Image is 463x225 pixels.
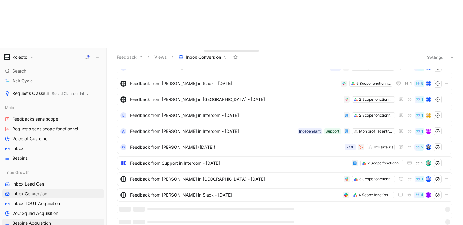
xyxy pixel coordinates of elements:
button: Inbox Conversion [176,53,230,62]
span: Inbox TOUT Acquisition [12,201,60,207]
a: Ask Cycle [2,76,104,85]
div: R [426,193,431,197]
a: Inbox [2,144,104,153]
a: LFeedback from [PERSON_NAME] in Intercom - [DATE]2 Scope fonctionnels1avatar [117,109,452,122]
img: logo [120,160,126,166]
button: 2 [414,160,424,167]
a: logoFeedback from [PERSON_NAME] in [GEOGRAPHIC_DATA] - [DATE]2 Scope fonctionnels1Q [117,93,452,106]
a: Besoins [2,154,104,163]
span: 1 [421,98,423,101]
a: Requests sans scope fonctionnel [2,124,104,133]
div: 2 Scope fonctionnels [359,112,393,118]
button: 4 [414,192,424,198]
a: logoFeedback from [PERSON_NAME] in Slack - [DATE]5 Scope fonctionnels15avatar [117,77,452,90]
a: logoFeedback from [PERSON_NAME] in [GEOGRAPHIC_DATA] - [DATE]3 Scope fonctionnels1avatar [117,172,452,186]
span: 1 [410,82,412,85]
button: 1 [403,80,413,87]
span: Feedback from [PERSON_NAME] in Slack - [DATE] [130,80,338,87]
div: A [120,128,126,134]
a: Inbox TOUT Acquisition [2,199,104,208]
img: avatar [426,177,431,181]
img: avatar [426,81,431,86]
div: Tribe Growth [2,168,104,177]
span: 1 [421,129,423,133]
button: KolectoKolecto [2,53,35,62]
div: 5 Scope fonctionnels [356,81,391,87]
a: AFeedback from [PERSON_NAME] in Intercom - [DATE]Mon profil et entrepriseSupportIndépendant1M [117,125,452,138]
span: Feedback from [PERSON_NAME] ([DATE]) [130,144,343,151]
img: logo [120,96,126,103]
img: logo [120,192,126,198]
span: Requests Classeur [12,90,89,97]
div: Q [426,97,431,102]
button: 1 [415,96,424,103]
a: logoFeedback from [PERSON_NAME] in Slack - [DATE]4 Scope fonctionnels4R [117,188,452,202]
button: 1 [415,128,424,135]
span: Search [12,67,26,75]
div: Mon profil et entreprise [359,128,393,134]
div: Indépendant [299,128,321,134]
a: Inbox Conversion [2,189,104,198]
a: OFeedback from [PERSON_NAME] ([DATE])UtilisateursPME2avatar [117,141,452,154]
div: Utilisateurs [374,144,393,150]
span: Requests sans scope fonctionnel [12,126,78,132]
span: VoC Squad Acquisition [12,210,58,216]
span: 1 [421,177,423,181]
span: Voice of Customer [12,136,49,142]
span: 4 [421,193,423,197]
div: M [426,129,431,133]
button: 2 [414,144,424,151]
button: Feedback [114,53,145,62]
span: Main [5,104,14,111]
span: Feedbacks sans scope [12,116,58,122]
span: Feedback from [PERSON_NAME] in Slack - [DATE] [130,191,341,199]
div: Search [2,66,104,76]
button: Views [152,53,170,62]
a: Voice of Customer [2,134,104,143]
a: Feedbacks sans scope [2,114,104,124]
span: Feedback from [PERSON_NAME] in [GEOGRAPHIC_DATA] - [DATE] [130,96,341,103]
span: 2 [421,161,423,165]
span: Feedback from Support in Intercom - [DATE] [130,159,349,167]
button: 5 [414,80,424,87]
div: Support [326,128,339,134]
img: logo [120,81,126,87]
span: Inbox [12,145,24,152]
button: Settings [424,53,446,62]
span: Inbox Conversion [186,54,221,60]
img: Kolecto [4,54,10,60]
img: avatar [426,145,431,149]
div: MainFeedbacks sans scopeRequests sans scope fonctionnelVoice of CustomerInboxBesoins [2,103,104,163]
img: avatar [426,113,431,118]
div: L [120,112,126,118]
div: 2 Scope fonctionnels [367,160,402,166]
div: PME [346,144,354,150]
a: Requests ClasseurSquad Classeur Intelligent [2,89,104,98]
div: 4 Scope fonctionnels [359,192,393,198]
span: 1 [421,114,423,117]
div: Main [2,103,104,112]
span: 5 [421,82,423,85]
span: 2 [421,145,423,149]
span: Feedback from [PERSON_NAME] in Intercom - [DATE] [130,128,295,135]
span: Inbox Lead Gen [12,181,44,187]
span: Ask Cycle [12,77,33,84]
a: VoC Squad Acquisition [2,209,104,218]
h1: Kolecto [13,54,27,60]
span: Feedback from [PERSON_NAME] in Intercom - [DATE] [130,112,341,119]
button: 1 [415,176,424,182]
div: 2 Scope fonctionnels [359,96,393,103]
a: Inbox Lead Gen [2,179,104,189]
span: Inbox Conversion [12,191,47,197]
div: 3 Scope fonctionnels [359,176,393,182]
a: logoFeedback from Support in Intercom - [DATE]2 Scope fonctionnels2avatar [117,156,452,170]
img: avatar [426,161,431,165]
span: Squad Classeur Intelligent [52,91,97,96]
span: Tribe Growth [5,169,30,175]
div: O [120,144,126,150]
button: 1 [415,112,424,119]
span: Besoins [12,155,28,161]
img: logo [120,176,126,182]
span: 6 [421,66,423,69]
span: Feedback from [PERSON_NAME] in [GEOGRAPHIC_DATA] - [DATE] [130,175,341,183]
